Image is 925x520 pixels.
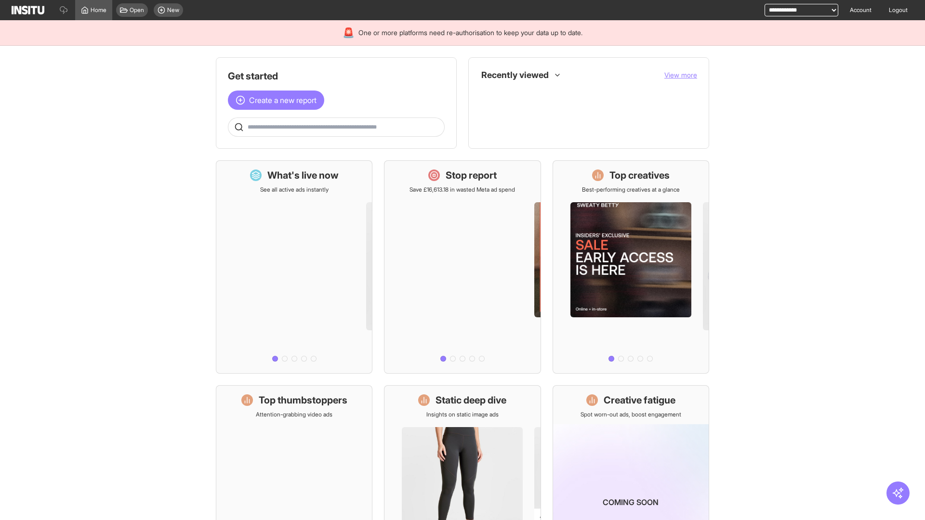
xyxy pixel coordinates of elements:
[384,160,541,374] a: Stop reportSave £16,613.18 in wasted Meta ad spend
[228,91,324,110] button: Create a new report
[410,186,515,194] p: Save £16,613.18 in wasted Meta ad spend
[343,26,355,39] div: 🚨
[267,169,339,182] h1: What's live now
[130,6,144,14] span: Open
[436,393,506,407] h1: Static deep dive
[216,160,372,374] a: What's live nowSee all active ads instantly
[228,69,445,83] h1: Get started
[446,169,497,182] h1: Stop report
[582,186,680,194] p: Best-performing creatives at a glance
[259,393,347,407] h1: Top thumbstoppers
[553,160,709,374] a: Top creativesBest-performing creatives at a glance
[249,94,317,106] span: Create a new report
[609,169,670,182] h1: Top creatives
[167,6,179,14] span: New
[358,28,582,38] span: One or more platforms need re-authorisation to keep your data up to date.
[12,6,44,14] img: Logo
[260,186,329,194] p: See all active ads instantly
[91,6,106,14] span: Home
[256,411,332,418] p: Attention-grabbing video ads
[664,71,697,79] span: View more
[664,70,697,80] button: View more
[426,411,499,418] p: Insights on static image ads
